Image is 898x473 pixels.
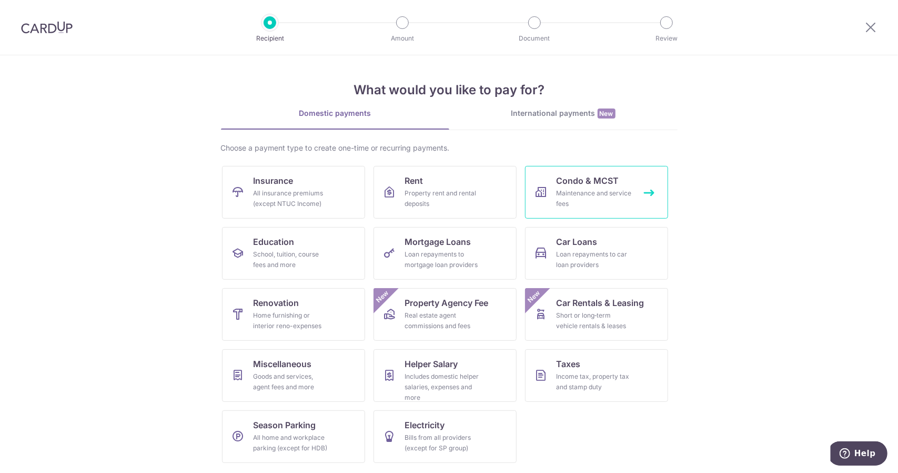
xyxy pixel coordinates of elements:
[221,143,678,153] div: Choose a payment type to create one-time or recurring payments.
[24,7,45,17] span: Help
[405,188,481,209] div: Property rent and rental deposits
[374,349,517,402] a: Helper SalaryIncludes domestic helper salaries, expenses and more
[374,288,517,341] a: Property Agency FeeReal estate agent commissions and feesNew
[405,432,481,454] div: Bills from all providers (except for SP group)
[557,235,598,248] span: Car Loans
[254,188,329,209] div: All insurance premiums (except NTUC Income)
[405,174,423,187] span: Rent
[405,371,481,403] div: Includes domestic helper salaries, expenses and more
[254,358,312,370] span: Miscellaneous
[525,227,668,280] a: Car LoansLoan repayments to car loan providers
[254,371,329,392] div: Goods and services, agent fees and more
[21,21,73,34] img: CardUp
[254,432,329,454] div: All home and workplace parking (except for HDB)
[598,109,616,119] span: New
[374,288,391,306] span: New
[221,108,449,119] div: Domestic payments
[405,297,489,309] span: Property Agency Fee
[557,310,632,331] div: Short or long‑term vehicle rentals & leases
[449,108,678,119] div: International payments
[557,297,644,309] span: Car Rentals & Leasing
[525,288,668,341] a: Car Rentals & LeasingShort or long‑term vehicle rentals & leasesNew
[405,358,458,370] span: Helper Salary
[374,410,517,463] a: ElectricityBills from all providers (except for SP group)
[222,166,365,219] a: InsuranceAll insurance premiums (except NTUC Income)
[525,166,668,219] a: Condo & MCSTMaintenance and service fees
[374,166,517,219] a: RentProperty rent and rental deposits
[254,174,294,187] span: Insurance
[254,419,316,431] span: Season Parking
[405,249,481,270] div: Loan repayments to mortgage loan providers
[557,358,581,370] span: Taxes
[231,33,309,44] p: Recipient
[628,33,705,44] p: Review
[557,371,632,392] div: Income tax, property tax and stamp duty
[222,227,365,280] a: EducationSchool, tuition, course fees and more
[254,297,299,309] span: Renovation
[222,288,365,341] a: RenovationHome furnishing or interior reno-expenses
[405,310,481,331] div: Real estate agent commissions and fees
[557,249,632,270] div: Loan repayments to car loan providers
[525,288,542,306] span: New
[254,249,329,270] div: School, tuition, course fees and more
[221,81,678,100] h4: What would you like to pay for?
[222,349,365,402] a: MiscellaneousGoods and services, agent fees and more
[222,410,365,463] a: Season ParkingAll home and workplace parking (except for HDB)
[254,235,295,248] span: Education
[405,235,471,248] span: Mortgage Loans
[405,419,445,431] span: Electricity
[831,441,887,468] iframe: Opens a widget where you can find more information
[557,188,632,209] div: Maintenance and service fees
[374,227,517,280] a: Mortgage LoansLoan repayments to mortgage loan providers
[496,33,573,44] p: Document
[525,349,668,402] a: TaxesIncome tax, property tax and stamp duty
[557,174,619,187] span: Condo & MCST
[364,33,441,44] p: Amount
[254,310,329,331] div: Home furnishing or interior reno-expenses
